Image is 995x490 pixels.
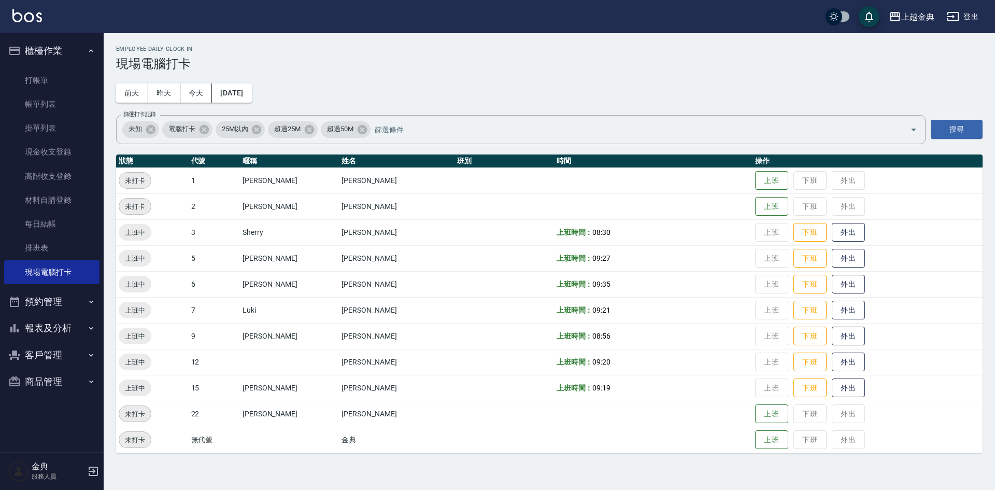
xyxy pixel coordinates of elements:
[793,353,827,372] button: 下班
[557,384,593,392] b: 上班時間：
[905,121,922,138] button: Open
[793,223,827,242] button: 下班
[557,280,593,288] b: 上班時間：
[901,10,934,23] div: 上越金典
[557,332,593,340] b: 上班時間：
[339,427,454,453] td: 金典
[240,155,339,168] th: 暱稱
[793,275,827,294] button: 下班
[32,472,84,481] p: 服務人員
[339,323,454,349] td: [PERSON_NAME]
[931,120,983,139] button: 搜尋
[339,167,454,193] td: [PERSON_NAME]
[119,253,151,264] span: 上班中
[119,409,151,419] span: 未打卡
[189,349,240,375] td: 12
[162,121,212,138] div: 電腦打卡
[557,358,593,366] b: 上班時間：
[592,384,610,392] span: 09:19
[339,245,454,271] td: [PERSON_NAME]
[240,245,339,271] td: [PERSON_NAME]
[755,171,788,190] button: 上班
[793,379,827,398] button: 下班
[557,254,593,262] b: 上班時間：
[557,306,593,314] b: 上班時間：
[755,404,788,424] button: 上班
[189,427,240,453] td: 無代號
[240,401,339,427] td: [PERSON_NAME]
[122,121,159,138] div: 未知
[592,358,610,366] span: 09:20
[752,155,983,168] th: 操作
[240,271,339,297] td: [PERSON_NAME]
[339,401,454,427] td: [PERSON_NAME]
[339,297,454,323] td: [PERSON_NAME]
[116,46,983,52] h2: Employee Daily Clock In
[793,327,827,346] button: 下班
[268,121,318,138] div: 超過25M
[832,379,865,398] button: 外出
[592,306,610,314] span: 09:21
[240,219,339,245] td: Sherry
[32,461,84,472] h5: 金典
[554,155,752,168] th: 時間
[832,249,865,268] button: 外出
[268,124,307,134] span: 超過25M
[189,401,240,427] td: 22
[189,271,240,297] td: 6
[119,435,151,445] span: 未打卡
[119,279,151,290] span: 上班中
[240,297,339,323] td: Luki
[116,83,148,103] button: 前天
[339,349,454,375] td: [PERSON_NAME]
[12,9,42,22] img: Logo
[119,383,151,394] span: 上班中
[189,193,240,219] td: 2
[180,83,212,103] button: 今天
[372,120,892,138] input: 篩選條件
[116,57,983,71] h3: 現場電腦打卡
[123,110,156,118] label: 篩選打卡記錄
[321,124,360,134] span: 超過50M
[189,297,240,323] td: 7
[592,254,610,262] span: 09:27
[189,155,240,168] th: 代號
[4,342,99,369] button: 客戶管理
[240,323,339,349] td: [PERSON_NAME]
[4,236,99,260] a: 排班表
[454,155,554,168] th: 班別
[592,228,610,236] span: 08:30
[189,245,240,271] td: 5
[189,219,240,245] td: 3
[240,193,339,219] td: [PERSON_NAME]
[592,280,610,288] span: 09:35
[832,327,865,346] button: 外出
[4,315,99,342] button: 報表及分析
[240,375,339,401] td: [PERSON_NAME]
[4,188,99,212] a: 材料自購登錄
[832,353,865,372] button: 外出
[4,37,99,64] button: 櫃檯作業
[122,124,148,134] span: 未知
[793,301,827,320] button: 下班
[592,332,610,340] span: 08:56
[4,92,99,116] a: 帳單列表
[321,121,371,138] div: 超過50M
[755,430,788,450] button: 上班
[4,212,99,236] a: 每日結帳
[8,461,29,482] img: Person
[4,288,99,315] button: 預約管理
[189,167,240,193] td: 1
[240,167,339,193] td: [PERSON_NAME]
[189,323,240,349] td: 9
[832,223,865,242] button: 外出
[4,116,99,140] a: 掛單列表
[4,164,99,188] a: 高階收支登錄
[339,219,454,245] td: [PERSON_NAME]
[119,201,151,212] span: 未打卡
[189,375,240,401] td: 15
[119,357,151,368] span: 上班中
[859,6,879,27] button: save
[216,121,265,138] div: 25M以內
[162,124,202,134] span: 電腦打卡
